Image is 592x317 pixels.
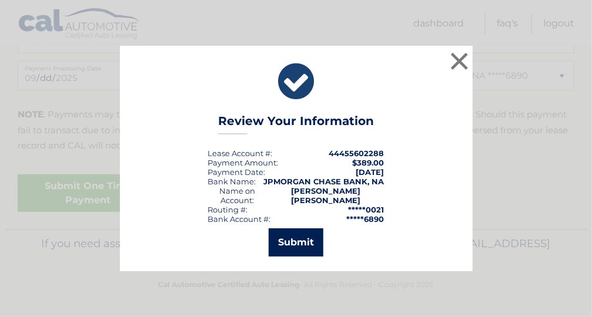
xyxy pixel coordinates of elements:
strong: 44455602288 [329,149,384,158]
h3: Review Your Information [218,114,374,134]
div: Name on Account: [208,186,267,205]
strong: [PERSON_NAME] [PERSON_NAME] [291,186,360,205]
div: Bank Account #: [208,214,271,224]
strong: JPMORGAN CHASE BANK, NA [264,177,384,186]
div: : [208,167,266,177]
span: $389.00 [353,158,384,167]
div: Lease Account #: [208,149,273,158]
div: Payment Amount: [208,158,279,167]
span: Payment Date [208,167,264,177]
button: Submit [269,228,323,257]
button: × [448,49,471,73]
div: Bank Name: [208,177,256,186]
div: Routing #: [208,205,248,214]
span: [DATE] [356,167,384,177]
